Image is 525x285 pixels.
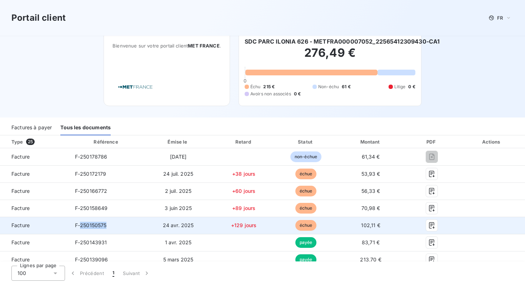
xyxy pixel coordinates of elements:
[361,188,380,194] span: 56,33 €
[362,154,380,160] span: 61,34 €
[75,222,107,228] span: F-250150575
[75,205,108,211] span: F-250158649
[318,84,339,90] span: Non-échu
[263,84,275,90] span: 215 €
[94,139,118,145] div: Référence
[145,138,211,145] div: Émise le
[26,139,35,145] span: 25
[6,222,64,229] span: Facture
[75,171,106,177] span: F-250172179
[295,203,317,214] span: échue
[11,11,66,24] h3: Portail client
[7,138,68,145] div: Type
[295,237,317,248] span: payée
[361,222,380,228] span: 102,11 €
[231,222,257,228] span: +129 jours
[214,138,274,145] div: Retard
[6,256,64,263] span: Facture
[170,154,187,160] span: [DATE]
[362,239,380,245] span: 83,71 €
[295,169,317,179] span: échue
[163,171,193,177] span: 24 juil. 2025
[11,120,52,135] div: Factures à payer
[294,91,301,97] span: 0 €
[232,205,255,211] span: +89 jours
[112,270,114,277] span: 1
[245,37,440,46] h6: SDC PARC ILONIA 626 - METFRA000007052_22565412309430-CA1
[163,222,194,228] span: 24 avr. 2025
[75,256,108,262] span: F-250139096
[165,205,192,211] span: 3 juin 2025
[250,84,261,90] span: Échu
[295,254,317,265] span: payée
[497,15,503,21] span: FR
[295,220,317,231] span: échue
[75,154,107,160] span: F-250178786
[6,187,64,195] span: Facture
[17,270,26,277] span: 100
[295,186,317,196] span: échue
[460,138,524,145] div: Actions
[165,188,192,194] span: 2 juil. 2025
[6,153,64,160] span: Facture
[6,239,64,246] span: Facture
[165,239,192,245] span: 1 avr. 2025
[394,84,406,90] span: Litige
[232,188,255,194] span: +60 jours
[112,43,221,49] span: Bienvenue sur votre portail client .
[232,171,255,177] span: +38 jours
[338,138,403,145] div: Montant
[119,266,155,281] button: Suivant
[277,138,335,145] div: Statut
[360,256,381,262] span: 213,70 €
[245,46,415,67] h2: 276,49 €
[75,188,107,194] span: F-250166772
[361,205,380,211] span: 70,98 €
[290,151,321,162] span: non-échue
[406,138,457,145] div: PDF
[163,256,194,262] span: 5 mars 2025
[342,84,351,90] span: 61 €
[244,78,246,84] span: 0
[65,266,108,281] button: Précédent
[188,43,220,49] span: MET FRANCE
[108,266,119,281] button: 1
[408,84,415,90] span: 0 €
[6,205,64,212] span: Facture
[60,120,111,135] div: Tous les documents
[250,91,291,97] span: Avoirs non associés
[112,77,158,97] img: Company logo
[361,171,380,177] span: 53,93 €
[75,239,107,245] span: F-250143931
[6,170,64,177] span: Facture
